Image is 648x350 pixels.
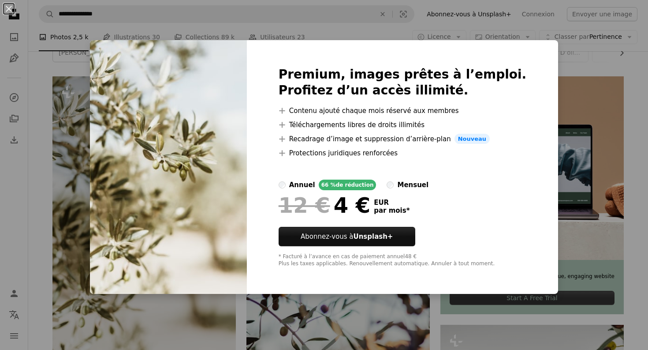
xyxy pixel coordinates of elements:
[289,180,315,190] div: annuel
[279,67,527,98] h2: Premium, images prêtes à l’emploi. Profitez d’un accès illimité.
[374,207,410,215] span: par mois *
[279,134,527,144] li: Recadrage d’image et suppression d’arrière-plan
[454,134,490,144] span: Nouveau
[279,148,527,158] li: Protections juridiques renforcées
[90,40,247,294] img: premium_photo-1676450469609-9ea04cb3a0ac
[279,253,527,267] div: * Facturé à l’avance en cas de paiement annuel 48 € Plus les taxes applicables. Renouvellement au...
[279,120,527,130] li: Téléchargements libres de droits illimités
[397,180,428,190] div: mensuel
[387,181,394,188] input: mensuel
[319,180,376,190] div: 66 % de réduction
[374,199,410,207] span: EUR
[279,194,330,217] span: 12 €
[279,194,370,217] div: 4 €
[279,227,415,246] button: Abonnez-vous àUnsplash+
[353,233,393,241] strong: Unsplash+
[279,181,286,188] input: annuel66 %de réduction
[279,105,527,116] li: Contenu ajouté chaque mois réservé aux membres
